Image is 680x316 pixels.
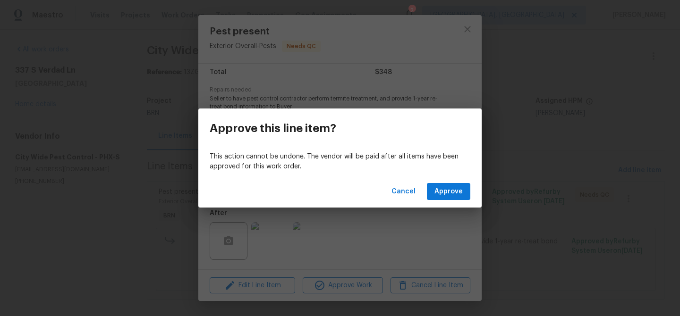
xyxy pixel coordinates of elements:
[391,186,416,198] span: Cancel
[434,186,463,198] span: Approve
[388,183,419,200] button: Cancel
[427,183,470,200] button: Approve
[210,122,336,135] h3: Approve this line item?
[210,152,470,172] p: This action cannot be undone. The vendor will be paid after all items have been approved for this...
